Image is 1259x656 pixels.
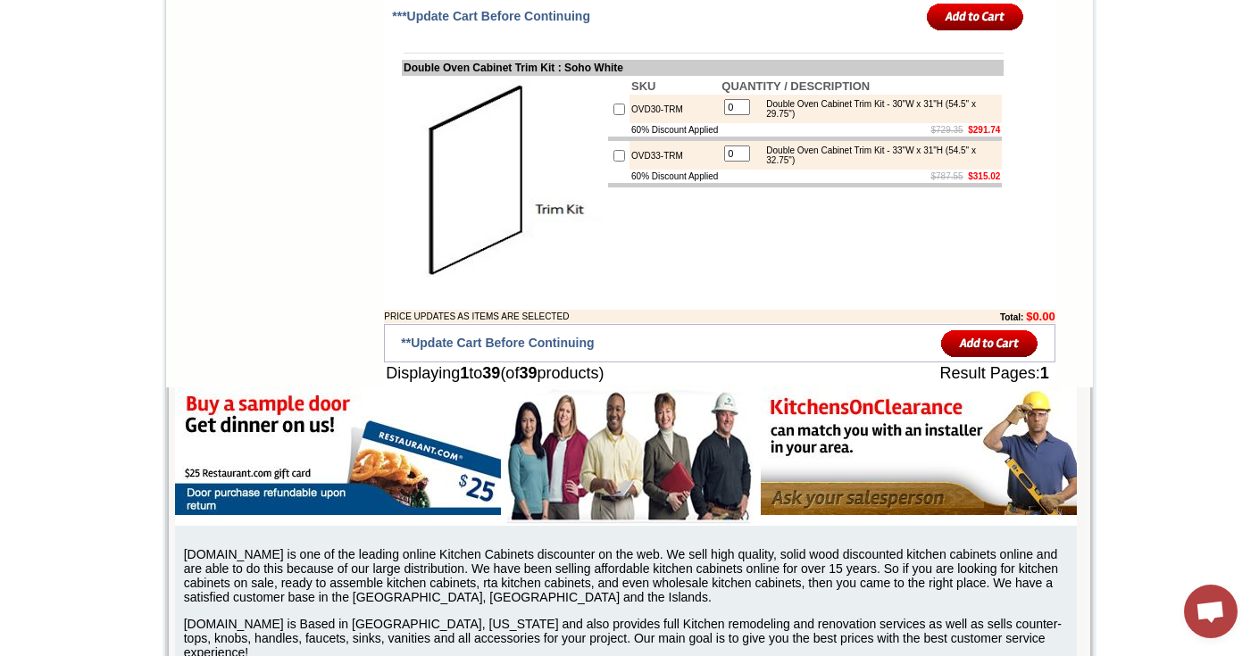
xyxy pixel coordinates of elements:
td: Bellmonte Maple [306,81,352,99]
td: Alabaster Shaker [48,81,94,99]
td: Beachwood Oak Shaker [258,81,304,101]
td: Baycreek Gray [210,81,255,99]
b: Price Sheet View in PDF Format [21,7,145,17]
input: Add to Cart [941,328,1038,358]
img: Double Oven Cabinet Trim Kit [404,78,604,278]
img: spacer.gif [255,50,258,51]
div: Open chat [1184,585,1238,638]
td: 60% Discount Applied [629,123,720,137]
img: spacer.gif [151,50,154,51]
img: spacer.gif [94,50,96,51]
img: spacer.gif [304,50,306,51]
div: Double Oven Cabinet Trim Kit - 30"W x 31"H (54.5" x 29.75") [757,99,997,119]
td: Result Pages: [823,362,1055,385]
b: $0.00 [1026,310,1055,323]
b: 1 [460,364,469,382]
b: QUANTITY / DESCRIPTION [721,79,870,93]
img: spacer.gif [207,50,210,51]
td: [PERSON_NAME] White Shaker [154,81,208,101]
p: [DOMAIN_NAME] is one of the leading online Kitchen Cabinets discounter on the web. We sell high q... [184,547,1077,604]
span: ***Update Cart Before Continuing [392,9,590,23]
td: OVD33-TRM [629,141,720,170]
td: Displaying to (of products) [384,362,823,385]
div: Double Oven Cabinet Trim Kit - 33"W x 31"H (54.5" x 32.75") [757,145,997,165]
span: **Update Cart Before Continuing [401,336,594,350]
s: $729.35 [931,125,963,135]
b: 39 [482,364,500,382]
td: 60% Discount Applied [629,170,720,183]
td: Double Oven Cabinet Trim Kit : Soho White [402,60,1004,76]
b: $291.74 [968,125,1000,135]
b: 39 [519,364,537,382]
s: $787.55 [931,171,963,181]
a: Price Sheet View in PDF Format [21,3,145,18]
td: OVD30-TRM [629,95,720,123]
b: $315.02 [968,171,1000,181]
img: pdf.png [3,4,17,19]
b: Total: [1000,312,1023,322]
td: [PERSON_NAME] Yellow Walnut [96,81,151,101]
img: spacer.gif [46,50,48,51]
td: PRICE UPDATES AS ITEMS ARE SELECTED [384,310,901,323]
b: 1 [1040,364,1049,382]
input: Add to Cart [927,2,1024,31]
b: SKU [631,79,655,93]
